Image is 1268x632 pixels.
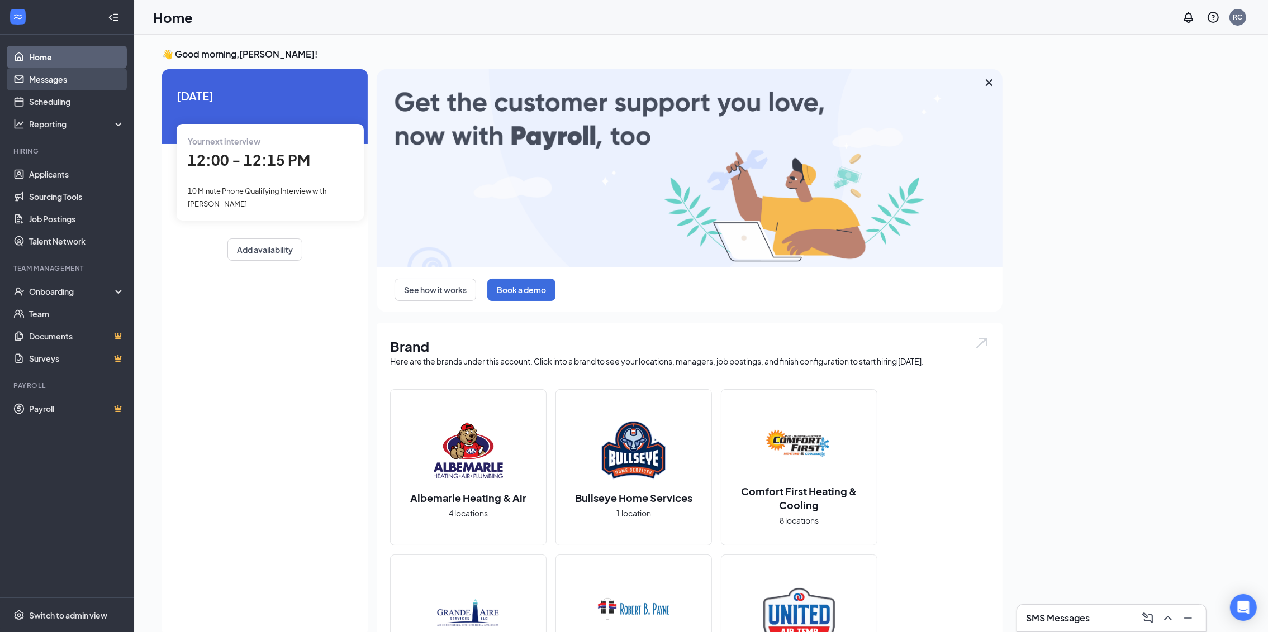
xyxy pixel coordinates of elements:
svg: Notifications [1182,11,1195,24]
span: [DATE] [177,87,353,104]
img: payroll-large.gif [377,69,1003,267]
svg: Collapse [108,12,119,23]
svg: ChevronUp [1161,611,1175,625]
img: Comfort First Heating & Cooling [763,408,835,480]
div: Team Management [13,264,122,273]
a: Messages [29,68,125,90]
a: Scheduling [29,90,125,113]
svg: UserCheck [13,286,25,297]
div: Payroll [13,381,122,390]
button: Add availability [227,238,302,261]
h2: Comfort First Heating & Cooling [721,484,877,512]
a: Applicants [29,163,125,185]
a: Home [29,46,125,68]
a: PayrollCrown [29,398,125,420]
h2: Bullseye Home Services [564,491,704,505]
svg: Analysis [13,118,25,130]
h1: Brand [390,337,989,356]
svg: Cross [982,76,996,89]
button: ChevronUp [1159,609,1177,627]
h2: Albemarle Heating & Air [399,491,538,505]
span: 8 locations [780,514,819,526]
span: 1 location [616,507,652,519]
a: Sourcing Tools [29,185,125,208]
span: 10 Minute Phone Qualifying Interview with [PERSON_NAME] [188,186,326,208]
svg: QuestionInfo [1207,11,1220,24]
button: See how it works [395,279,476,301]
span: 12:00 - 12:15 PM [188,151,310,169]
a: Team [29,303,125,325]
a: Job Postings [29,208,125,230]
div: Switch to admin view [29,610,107,621]
div: Onboarding [29,286,115,297]
h3: SMS Messages [1026,612,1090,624]
h1: Home [153,8,193,27]
img: open.6027fd2a22e1237b5b06.svg [975,337,989,349]
svg: ComposeMessage [1141,611,1155,625]
a: DocumentsCrown [29,325,125,347]
svg: Settings [13,610,25,621]
div: Open Intercom Messenger [1230,594,1257,621]
img: Albemarle Heating & Air [433,415,504,486]
div: Hiring [13,146,122,156]
button: Book a demo [487,279,555,301]
div: Here are the brands under this account. Click into a brand to see your locations, managers, job p... [390,356,989,367]
div: Reporting [29,118,125,130]
svg: WorkstreamLogo [12,11,23,22]
span: Your next interview [188,136,260,146]
button: ComposeMessage [1139,609,1157,627]
h3: 👋 Good morning, [PERSON_NAME] ! [162,48,1003,60]
a: Talent Network [29,230,125,252]
a: SurveysCrown [29,347,125,370]
button: Minimize [1179,609,1197,627]
img: Bullseye Home Services [598,415,669,486]
div: RC [1233,12,1243,22]
span: 4 locations [449,507,488,519]
svg: Minimize [1181,611,1195,625]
